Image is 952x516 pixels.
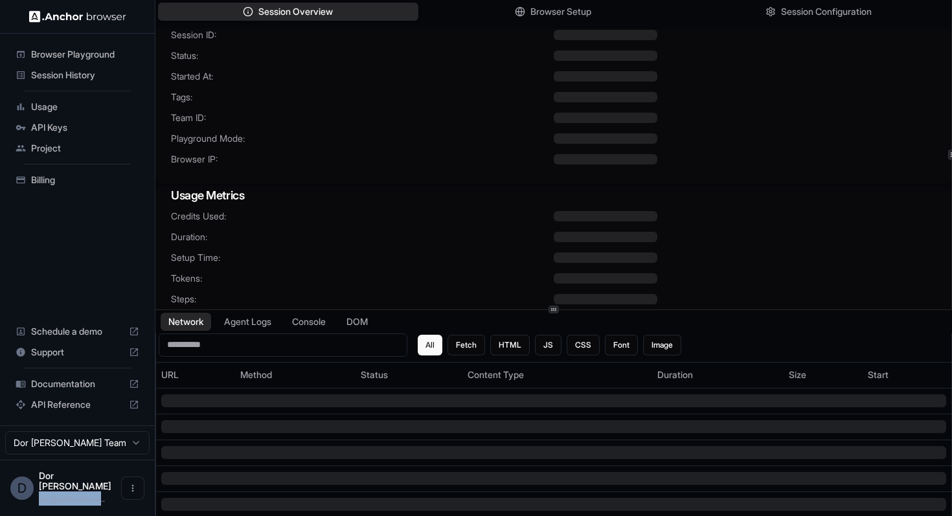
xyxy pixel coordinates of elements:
[171,49,554,62] span: Status:
[605,335,638,355] button: Font
[657,368,778,381] div: Duration
[31,69,139,82] span: Session History
[418,335,442,355] button: All
[31,398,124,411] span: API Reference
[171,28,554,41] span: Session ID:
[171,230,554,243] span: Duration:
[10,170,144,190] div: Billing
[31,325,124,338] span: Schedule a demo
[31,346,124,359] span: Support
[171,210,554,223] span: Credits Used:
[171,91,554,104] span: Tags:
[29,10,126,23] img: Anchor Logo
[171,132,554,145] span: Playground Mode:
[171,293,554,306] span: Steps:
[10,321,144,342] div: Schedule a demo
[530,5,591,18] span: Browser Setup
[868,368,946,381] div: Start
[39,494,105,504] span: dor@anchorbrowser.io
[567,335,600,355] button: CSS
[39,470,111,491] span: Dor Dankner
[31,100,139,113] span: Usage
[216,313,279,331] button: Agent Logs
[171,111,554,124] span: Team ID:
[789,368,857,381] div: Size
[490,335,530,355] button: HTML
[339,313,376,331] button: DOM
[10,477,34,500] div: D
[10,394,144,415] div: API Reference
[240,368,350,381] div: Method
[171,70,554,83] span: Started At:
[10,96,144,117] div: Usage
[171,251,554,264] span: Setup Time:
[10,342,144,363] div: Support
[258,5,333,18] span: Session Overview
[31,142,139,155] span: Project
[121,477,144,500] button: Open menu
[468,368,647,381] div: Content Type
[10,374,144,394] div: Documentation
[448,335,485,355] button: Fetch
[31,121,139,134] span: API Keys
[10,117,144,138] div: API Keys
[171,153,554,166] span: Browser IP:
[10,138,144,159] div: Project
[535,335,561,355] button: JS
[284,313,334,331] button: Console
[10,44,144,65] div: Browser Playground
[161,313,211,331] button: Network
[171,186,936,205] h3: Usage Metrics
[781,5,872,18] span: Session Configuration
[31,174,139,186] span: Billing
[10,65,144,85] div: Session History
[361,368,457,381] div: Status
[31,377,124,390] span: Documentation
[161,368,230,381] div: URL
[31,48,139,61] span: Browser Playground
[171,272,554,285] span: Tokens:
[643,335,681,355] button: Image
